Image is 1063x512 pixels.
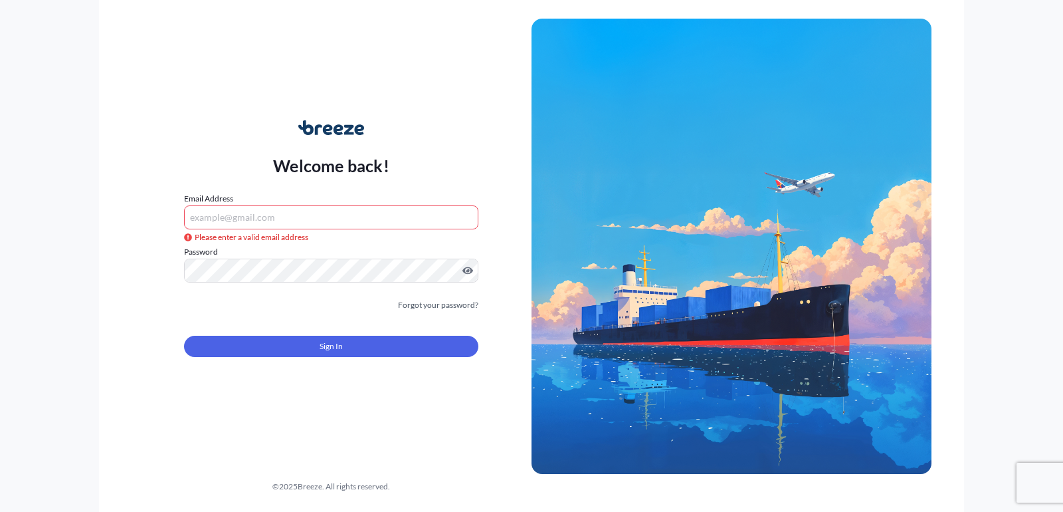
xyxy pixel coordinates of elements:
input: example@gmail.com [184,205,478,229]
label: Email Address [184,192,233,205]
img: Ship illustration [531,19,931,473]
p: Welcome back! [273,155,389,176]
button: Show password [462,265,473,276]
button: Sign In [184,336,478,357]
span: Sign In [320,340,343,353]
span: Please enter a valid email address [184,231,308,244]
div: © 2025 Breeze. All rights reserved. [131,480,531,493]
a: Forgot your password? [398,299,478,312]
label: Password [184,245,478,259]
